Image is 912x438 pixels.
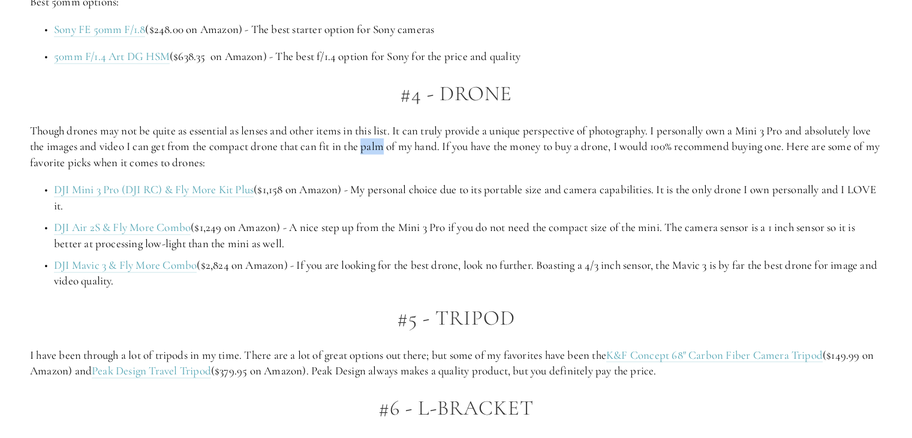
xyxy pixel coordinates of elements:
[54,257,882,289] p: ($2,824 on Amazon) - If you are looking for the best drone, look no further. Boasting a 4/3 inch ...
[30,123,882,171] p: Though drones may not be quite as essential as lenses and other items in this list. It can truly ...
[54,22,882,38] p: ($248.00 on Amazon) - The best starter option for Sony cameras
[54,22,145,37] a: Sony FE 50mm F/1.8
[54,182,254,197] a: DJI Mini 3 Pro (DJI RC) & Fly More Kit Plus
[54,49,882,65] p: ($638.35 on Amazon) - The best f/1.4 option for Sony for the price and quality
[92,364,211,379] a: Peak Design Travel Tripod
[30,397,882,420] h2: #6 - L-Bracket
[606,348,823,363] a: K&F Concept 68" Carbon Fiber Camera Tripod
[54,258,197,273] a: DJI Mavic 3 & Fly More Combo
[30,347,882,379] p: I have been through a lot of tripods in my time. There are a lot of great options out there; but ...
[30,307,882,330] h2: #5 - Tripod
[54,49,170,64] a: 50mm F/1.4 Art DG HSM
[30,82,882,106] h2: #4 - Drone
[54,220,191,235] a: DJI Air 2S & Fly More Combo
[54,182,882,214] p: ($1,158 on Amazon) - My personal choice due to its portable size and camera capabilities. It is t...
[54,220,882,251] p: ($1,249 on Amazon) - A nice step up from the Mini 3 Pro if you do not need the compact size of th...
